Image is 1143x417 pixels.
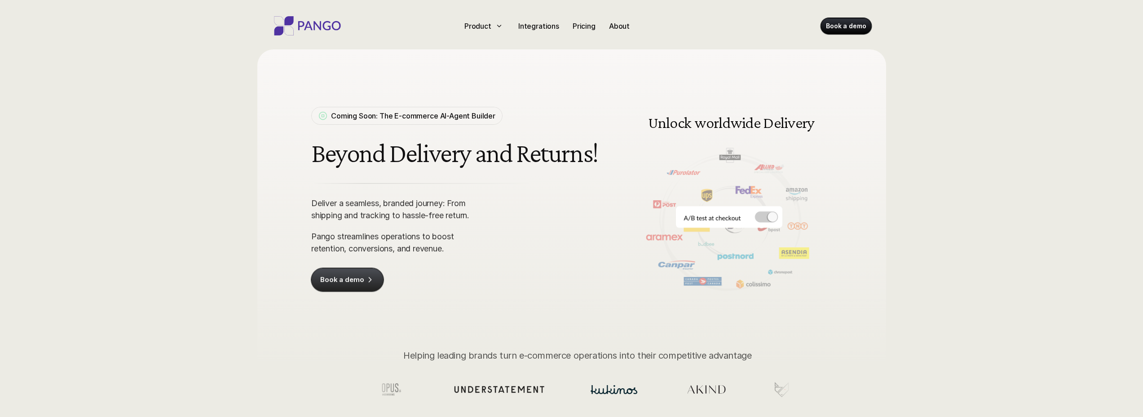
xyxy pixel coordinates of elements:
p: Pricing [573,21,596,31]
p: Deliver a seamless, branded journey: From shipping and tracking to hassle-free return. [311,197,485,221]
p: Pango streamlines operations to boost retention, conversions, and revenue. [311,230,485,255]
p: Product [464,21,491,31]
h3: Unlock worldwide Delivery [646,114,816,131]
img: Next Arrow [810,192,823,205]
img: Back Arrow [635,192,649,205]
a: Book a demo [821,18,871,34]
a: Book a demo [311,268,384,291]
p: Integrations [518,21,559,31]
a: Integrations [515,19,563,33]
button: Previous [635,192,649,205]
a: About [605,19,633,33]
button: Next [810,192,823,205]
h1: Beyond Delivery and Returns! [311,138,601,168]
img: Delivery and shipping management software doing A/B testing at the checkout for different carrier... [627,94,832,302]
p: Book a demo [320,275,364,284]
p: About [609,21,630,31]
a: Pricing [569,19,599,33]
p: Book a demo [826,22,866,31]
p: Coming Soon: The E-commerce AI-Agent Builder [331,110,495,121]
